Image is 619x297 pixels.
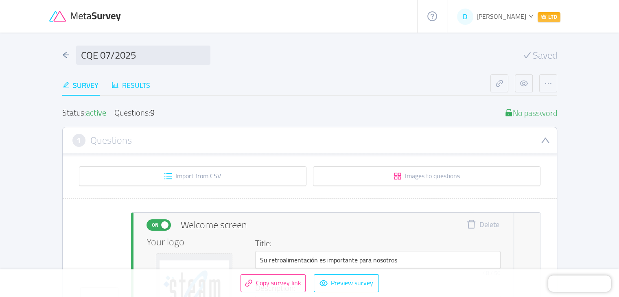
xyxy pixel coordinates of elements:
button: icon: eyePreview survey [314,274,379,292]
span: D [463,9,468,25]
h4: Title: [255,237,496,249]
i: icon: arrow-left [62,51,70,59]
div: No password [505,109,557,117]
i: icon: crown [541,14,547,20]
span: [PERSON_NAME] [477,10,526,22]
input: Welcome [255,251,501,269]
button: icon: deleteDelete [460,219,505,231]
div: 9 [150,105,155,120]
span: Your logo [147,237,184,247]
i: icon: question-circle [427,11,437,21]
button: icon: ellipsis [539,74,557,92]
span: LTD [538,12,560,22]
span: On [149,220,161,230]
input: Survey name [76,46,210,65]
span: Welcome screen [181,218,247,232]
div: 48 / 50 [483,269,501,277]
i: icon: down [528,13,534,19]
button: icon: link [490,74,508,92]
span: active [86,105,106,120]
div: Results [112,80,150,91]
i: icon: bar-chart [112,81,119,89]
i: icon: down [540,135,550,145]
div: Survey [62,80,98,91]
i: icon: check [523,51,531,59]
iframe: Chatra live chat [548,275,611,292]
div: Questions: [114,109,155,117]
span: 1 [77,136,81,145]
i: icon: unlock [505,109,513,117]
div: Status: [62,109,106,117]
button: icon: eye [515,74,533,92]
button: icon: appstoreImages to questions [313,166,540,186]
button: icon: linkCopy survey link [241,274,306,292]
button: icon: unordered-listImport from CSV [79,166,306,186]
i: icon: edit [62,81,70,89]
span: Saved [533,50,557,60]
h3: Questions [90,136,132,145]
div: icon: arrow-left [62,50,70,61]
